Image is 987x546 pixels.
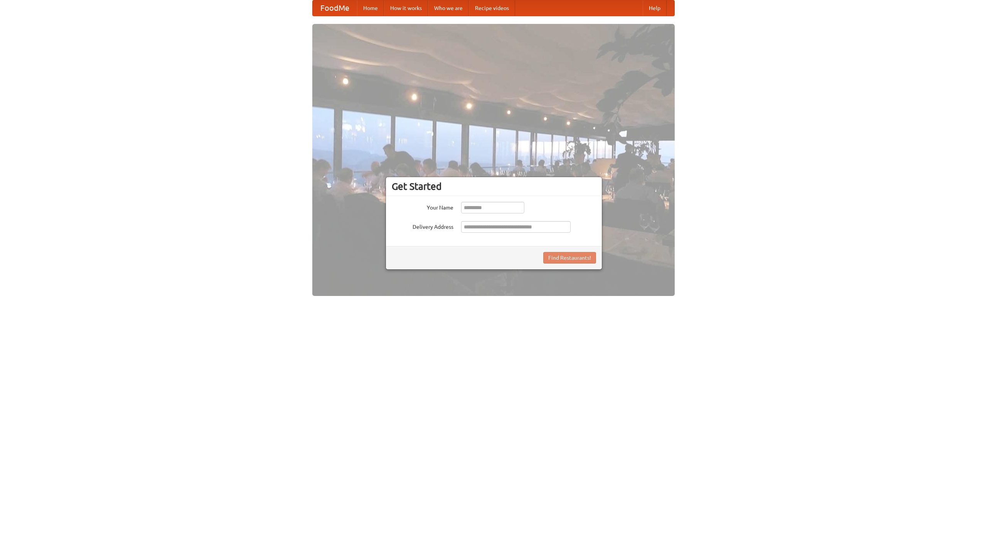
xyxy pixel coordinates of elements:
button: Find Restaurants! [543,252,596,264]
a: Recipe videos [469,0,515,16]
a: Help [643,0,667,16]
a: Who we are [428,0,469,16]
label: Your Name [392,202,453,211]
h3: Get Started [392,181,596,192]
label: Delivery Address [392,221,453,231]
a: Home [357,0,384,16]
a: How it works [384,0,428,16]
a: FoodMe [313,0,357,16]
